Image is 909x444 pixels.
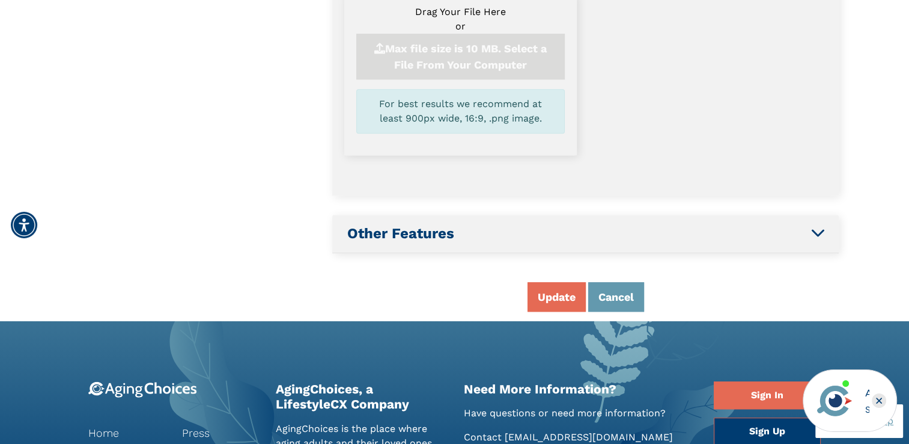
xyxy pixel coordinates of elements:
a: Press [182,425,258,441]
div: For best results we recommend at least 900px wide, 16:9, .png image. [356,89,565,134]
div: See more options [865,403,870,416]
p: Have questions or need more information? [464,406,696,421]
button: Max file size is 10 MB. Select a File From Your Computer [356,34,565,79]
a: Other Features [332,215,839,253]
h2: Other Features [347,225,824,242]
a: Home [88,425,164,441]
div: Accessibility Menu [11,212,37,238]
img: avatar [814,380,855,421]
div: Close [872,393,886,408]
a: [EMAIL_ADDRESS][DOMAIN_NAME] [505,431,673,443]
a: Sign In [714,381,821,409]
div: or [356,19,565,34]
div: Drag Your File Here [356,5,565,19]
h2: Need More Information? [464,381,696,396]
h2: AgingChoices, a LifestyleCX Company [276,381,446,412]
div: AgingChoices Navigator [865,386,870,401]
img: 9-logo.svg [88,381,197,398]
button: Update [527,282,586,312]
button: Other Features [344,222,827,245]
button: Cancel [588,282,644,312]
